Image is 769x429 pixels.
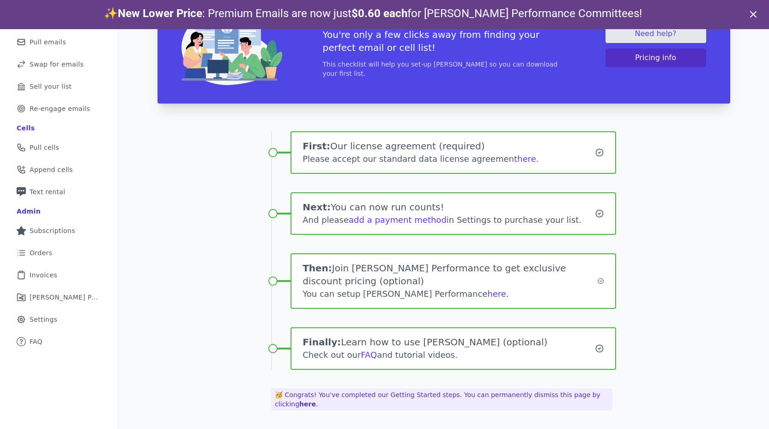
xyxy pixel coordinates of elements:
[323,60,565,78] p: This checklist will help you set-up [PERSON_NAME] so you can download your first list.
[303,337,341,348] span: Finally:
[271,388,612,411] p: 🥳 Congrats! You've completed our Getting Started steps. You can permanently dismiss this page by ...
[361,350,377,360] a: FAQ
[606,25,706,43] a: Need help?
[303,202,331,213] span: Next:
[7,32,110,52] a: Pull emails
[303,153,595,165] div: Please accept our standard data license agreement
[7,98,110,119] a: Re-engage emails
[303,263,332,274] span: Then:
[7,159,110,180] a: Append cells
[7,309,110,330] a: Settings
[30,315,57,324] span: Settings
[30,270,57,280] span: Invoices
[303,201,595,214] h1: You can now run counts!
[303,141,330,152] span: First:
[487,289,506,299] a: here
[30,60,84,69] span: Swap for emails
[17,207,41,216] div: Admin
[7,221,110,241] a: Subscriptions
[303,288,597,300] div: You can setup [PERSON_NAME] Performance .
[30,226,75,235] span: Subscriptions
[7,243,110,263] a: Orders
[349,215,447,225] a: add a payment method
[30,143,59,152] span: Pull cells
[303,262,597,288] h1: Join [PERSON_NAME] Performance to get exclusive discount pricing (optional)
[7,265,110,285] a: Invoices
[30,104,90,113] span: Re-engage emails
[17,123,35,133] div: Cells
[299,400,316,408] a: here
[30,187,66,196] span: Text rental
[303,336,595,349] h1: Learn how to use [PERSON_NAME] (optional)
[7,137,110,158] a: Pull cells
[30,293,99,302] span: [PERSON_NAME] Performance
[30,37,66,47] span: Pull emails
[7,287,110,307] a: [PERSON_NAME] Performance
[7,331,110,352] a: FAQ
[323,28,565,54] h5: You're only a few clicks away from finding your perfect email or cell list!
[7,76,110,97] a: Sell your list
[7,182,110,202] a: Text rental
[606,49,706,67] button: Pricing info
[30,248,52,257] span: Orders
[30,337,42,346] span: FAQ
[182,6,282,85] img: img
[30,165,73,174] span: Append cells
[303,349,595,362] div: Check out our and tutorial videos.
[303,140,595,153] h1: Our license agreement (required)
[7,54,110,74] a: Swap for emails
[303,214,595,227] div: And please in Settings to purchase your list.
[30,82,72,91] span: Sell your list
